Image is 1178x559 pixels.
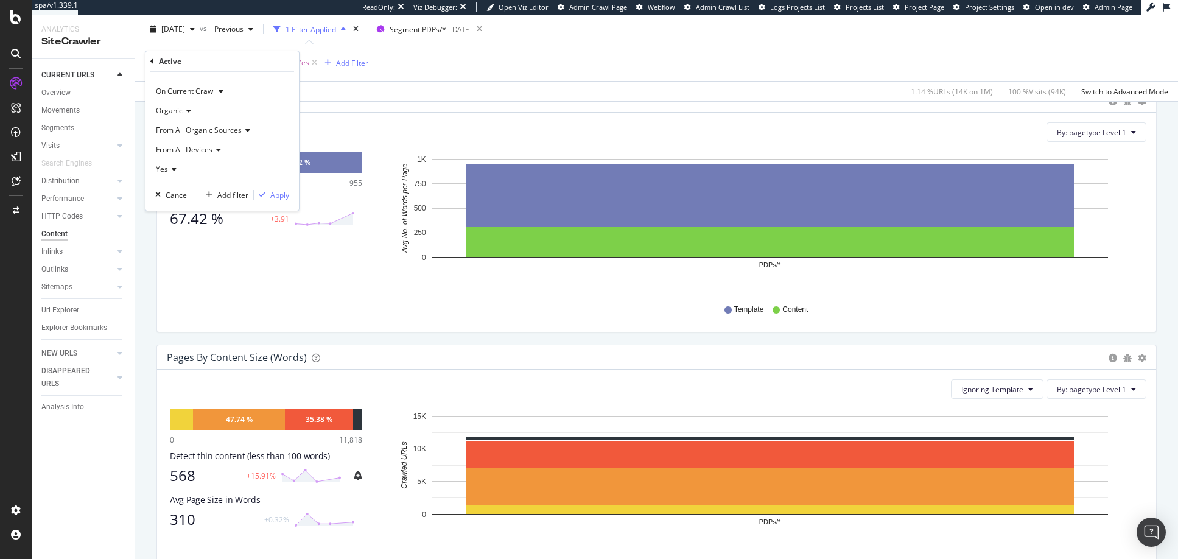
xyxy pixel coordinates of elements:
a: HTTP Codes [41,210,114,223]
span: Previous [209,24,244,34]
text: Crawled URLs [400,442,408,489]
a: Inlinks [41,245,114,258]
button: By: pagetype Level 1 [1047,379,1146,399]
div: Switch to Advanced Mode [1081,86,1168,96]
div: NEW URLS [41,347,77,360]
div: Active [159,56,181,66]
a: Open in dev [1023,2,1074,12]
div: +15.91% [247,471,276,481]
span: Logs Projects List [770,2,825,12]
div: 0 [170,435,174,445]
a: Performance [41,192,114,205]
div: Search Engines [41,157,92,170]
button: Ignoring Template [951,379,1043,399]
a: Project Page [893,2,944,12]
button: Previous [209,19,258,39]
div: Add Filter [336,57,368,68]
div: 11,818 [339,435,362,445]
text: Avg No. of Words per Page [401,164,409,253]
text: 750 [414,180,426,188]
button: 1 Filter Applied [268,19,351,39]
div: bug [1123,354,1132,362]
span: Segment: PDPs/* [390,24,446,35]
div: CURRENT URLS [41,69,94,82]
a: Admin Crawl Page [558,2,627,12]
span: Yes [297,54,309,71]
div: A chart. [395,152,1146,293]
a: DISAPPEARED URLS [41,365,114,390]
div: [DATE] [450,24,472,35]
div: Visits [41,139,60,152]
div: +3.91 [270,214,289,224]
div: 47.74 % [226,414,253,424]
span: Template [734,304,764,315]
div: Performance [41,192,84,205]
div: Analysis Info [41,401,84,413]
a: Overview [41,86,126,99]
a: Project Settings [953,2,1014,12]
a: Sitemaps [41,281,114,294]
text: 15K [413,412,426,421]
span: Webflow [648,2,675,12]
div: Distribution [41,175,80,188]
text: 0 [422,253,426,262]
span: Admin Page [1095,2,1132,12]
a: Analysis Info [41,401,126,413]
text: 5K [417,477,426,486]
span: Open Viz Editor [499,2,549,12]
span: Projects List [846,2,884,12]
button: Add Filter [320,55,368,70]
div: Movements [41,104,80,117]
span: By: pagetype Level 1 [1057,127,1126,138]
span: 2025 Oct. 4th [161,24,185,34]
div: Viz Debugger: [413,2,457,12]
div: Outlinks [41,263,68,276]
div: Detect thin content (less than 100 words) [170,450,362,462]
a: Distribution [41,175,114,188]
a: NEW URLS [41,347,114,360]
span: On Current Crawl [156,86,215,96]
a: Admin Page [1083,2,1132,12]
a: Outlinks [41,263,114,276]
svg: A chart. [395,409,1146,550]
div: Pages by Content Size (Words) [167,351,307,364]
div: Content [41,228,68,241]
div: 35.38 % [306,414,332,424]
div: 67.42 % [170,210,263,227]
span: Ignoring Template [961,384,1023,395]
div: 1.14 % URLs ( 14K on 1M ) [911,86,993,96]
div: Add filter [217,190,248,200]
button: Add filter [201,189,248,201]
div: Cancel [166,190,189,200]
span: From All Devices [156,144,212,155]
text: 500 [414,204,426,213]
a: Visits [41,139,114,152]
button: Apply [254,189,289,201]
a: Url Explorer [41,304,126,317]
a: Projects List [834,2,884,12]
div: times [351,23,361,35]
div: Segments [41,122,74,135]
a: Explorer Bookmarks [41,322,126,334]
div: Inlinks [41,245,63,258]
text: 250 [414,229,426,237]
a: CURRENT URLS [41,69,114,82]
div: +0.32% [264,515,289,525]
a: Search Engines [41,157,104,170]
span: Project Settings [965,2,1014,12]
div: Explorer Bookmarks [41,322,107,334]
div: HTTP Codes [41,210,83,223]
div: SiteCrawler [41,35,125,49]
span: By: pagetype Level 1 [1057,384,1126,395]
div: Url Explorer [41,304,79,317]
a: Content [41,228,126,241]
text: 0 [422,510,426,519]
div: 568 [170,467,239,484]
div: DISAPPEARED URLS [41,365,103,390]
text: 1K [417,155,426,164]
text: 10K [413,445,426,454]
div: circle-info [1109,354,1117,362]
div: Sitemaps [41,281,72,294]
button: Switch to Advanced Mode [1076,82,1168,101]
